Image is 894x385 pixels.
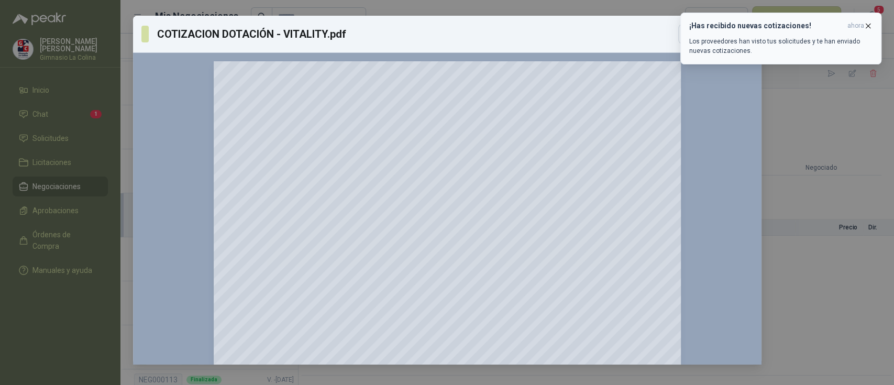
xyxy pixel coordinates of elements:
p: Los proveedores han visto tus solicitudes y te han enviado nuevas cotizaciones. [689,37,873,56]
button: ¡Has recibido nuevas cotizaciones!ahora Los proveedores han visto tus solicitudes y te han enviad... [680,13,881,64]
span: ahora [847,21,864,30]
h3: ¡Has recibido nuevas cotizaciones! [689,21,843,30]
button: Descargar [678,24,736,44]
h3: COTIZACION DOTACIÓN - VITALITY.pdf [157,26,347,42]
